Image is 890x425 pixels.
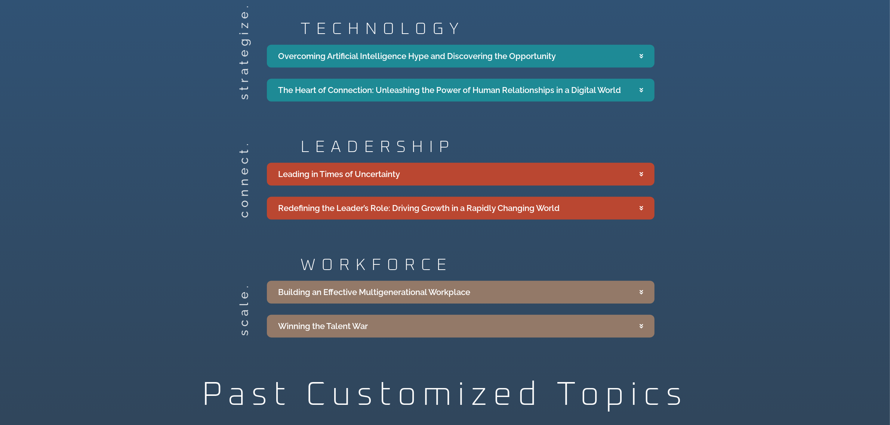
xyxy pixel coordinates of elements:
[301,257,655,273] h2: WORKFORCE
[267,163,655,220] div: Accordion. Open links with Enter or Space, close with Escape, and navigate with Arrow Keys
[267,45,655,102] div: Accordion. Open links with Enter or Space, close with Escape, and navigate with Arrow Keys
[278,84,621,96] div: The Heart of Connection: Unleashing the Power of Human Relationships in a Digital World
[4,379,886,412] h2: Past Customized Topics
[238,206,250,218] h2: connect.
[278,50,556,62] div: Overcoming Artificial Intelligence Hype and Discovering the Opportunity
[301,21,655,37] h2: TECHNOLOGY
[267,45,655,68] summary: Overcoming Artificial Intelligence Hype and Discovering the Opportunity
[267,281,655,338] div: Accordion. Open links with Enter or Space, close with Escape, and navigate with Arrow Keys
[267,163,655,186] summary: Leading in Times of Uncertainty
[278,168,400,180] div: Leading in Times of Uncertainty
[278,202,560,214] div: Redefining the Leader’s Role: Driving Growth in a Rapidly Changing World
[278,286,470,298] div: Building an Effective Multigenerational Workplace
[267,79,655,102] summary: The Heart of Connection: Unleashing the Power of Human Relationships in a Digital World
[238,88,250,100] h2: strategize.
[301,139,655,155] h2: LEADERSHIP
[238,324,250,336] h2: scale.
[267,315,655,338] summary: Winning the Talent War
[278,320,368,332] div: Winning the Talent War
[267,197,655,220] summary: Redefining the Leader’s Role: Driving Growth in a Rapidly Changing World
[267,281,655,304] summary: Building an Effective Multigenerational Workplace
